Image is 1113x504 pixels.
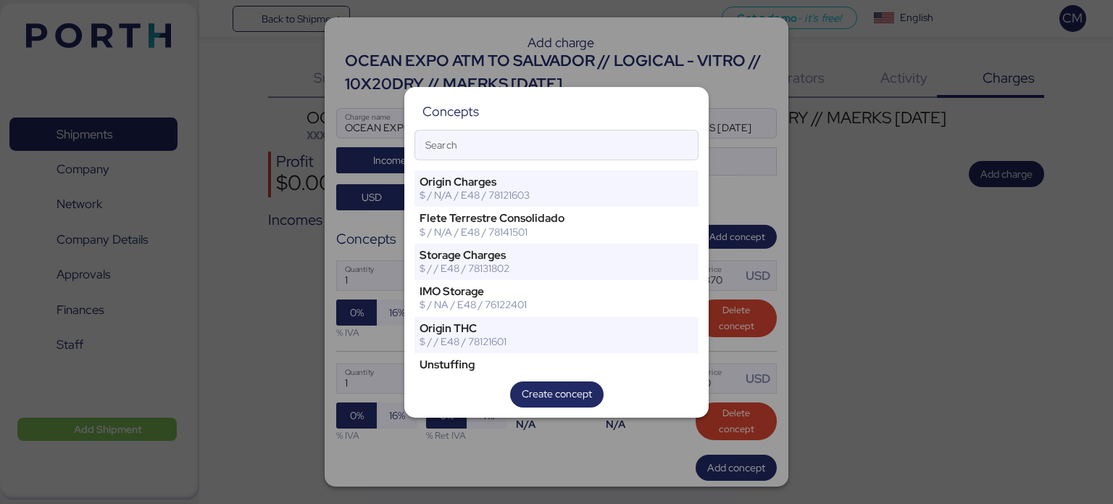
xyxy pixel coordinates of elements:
span: Create concept [522,385,592,402]
div: IMO Storage [420,285,645,298]
div: Origin THC [420,322,645,335]
div: $ / / E48 / 78131802 [420,262,645,275]
div: $ / N/A / E48 / 78121603 [420,189,645,202]
div: Storage Charges [420,249,645,262]
input: Search [415,131,698,160]
div: $ / NA / E48 / 76122401 [420,298,645,311]
div: Origin Charges [420,175,645,189]
div: Unstuffing [420,358,645,371]
div: $ / / E48 / 78121601 [420,335,645,348]
div: Concepts [422,105,479,118]
div: $ / N/A / E48 / 78141501 [420,226,645,239]
div: $ / T/CBM / E48 / 78131802 [420,371,645,384]
button: Create concept [510,381,604,408]
div: Flete Terrestre Consolidado [420,212,645,225]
